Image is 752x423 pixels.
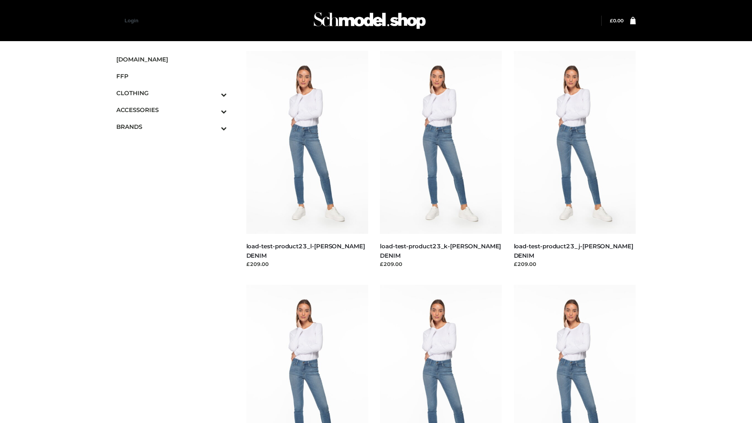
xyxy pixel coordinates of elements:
button: Toggle Submenu [199,85,227,101]
span: £ [610,18,613,23]
span: ACCESSORIES [116,105,227,114]
a: Login [125,18,138,23]
span: BRANDS [116,122,227,131]
span: FFP [116,72,227,81]
a: [DOMAIN_NAME] [116,51,227,68]
a: load-test-product23_j-[PERSON_NAME] DENIM [514,242,633,259]
div: £209.00 [246,260,369,268]
a: load-test-product23_k-[PERSON_NAME] DENIM [380,242,501,259]
a: BRANDSToggle Submenu [116,118,227,135]
a: ACCESSORIESToggle Submenu [116,101,227,118]
button: Toggle Submenu [199,118,227,135]
div: £209.00 [380,260,502,268]
div: £209.00 [514,260,636,268]
img: Schmodel Admin 964 [311,5,428,36]
a: FFP [116,68,227,85]
button: Toggle Submenu [199,101,227,118]
a: CLOTHINGToggle Submenu [116,85,227,101]
bdi: 0.00 [610,18,624,23]
span: [DOMAIN_NAME] [116,55,227,64]
span: CLOTHING [116,89,227,98]
a: load-test-product23_l-[PERSON_NAME] DENIM [246,242,365,259]
a: £0.00 [610,18,624,23]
